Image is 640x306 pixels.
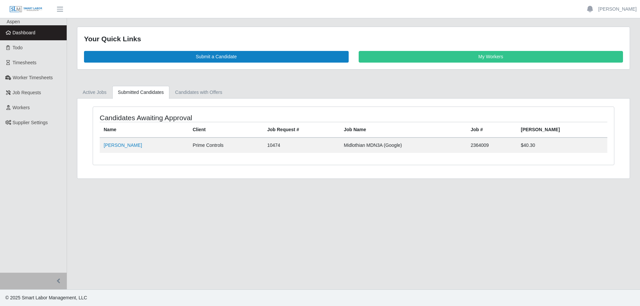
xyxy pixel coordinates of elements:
[517,122,607,138] th: [PERSON_NAME]
[169,86,228,99] a: Candidates with Offers
[13,45,23,50] span: Todo
[5,295,87,300] span: © 2025 Smart Labor Management, LLC
[189,138,263,153] td: Prime Controls
[13,105,30,110] span: Workers
[189,122,263,138] th: Client
[263,122,340,138] th: Job Request #
[13,75,53,80] span: Worker Timesheets
[84,51,349,63] a: Submit a Candidate
[517,138,607,153] td: $40.30
[13,120,48,125] span: Supplier Settings
[104,143,142,148] a: [PERSON_NAME]
[9,6,43,13] img: SLM Logo
[598,6,637,13] a: [PERSON_NAME]
[13,90,41,95] span: Job Requests
[84,34,623,44] div: Your Quick Links
[467,122,517,138] th: Job #
[13,60,37,65] span: Timesheets
[467,138,517,153] td: 2364009
[77,86,112,99] a: Active Jobs
[7,19,20,24] span: Aspen
[100,122,189,138] th: Name
[263,138,340,153] td: 10474
[13,30,36,35] span: Dashboard
[359,51,623,63] a: My Workers
[340,138,466,153] td: Midlothian MDN3A (Google)
[112,86,170,99] a: Submitted Candidates
[100,114,305,122] h4: Candidates Awaiting Approval
[340,122,466,138] th: Job Name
